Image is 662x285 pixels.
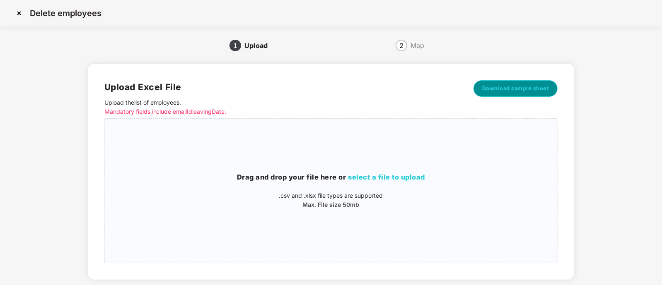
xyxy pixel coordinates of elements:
[105,172,558,183] h3: Drag and drop your file here or
[482,84,549,93] span: Download sample sheet
[474,80,558,97] button: Download sample sheet
[233,42,237,49] span: 1
[411,39,424,52] div: Map
[105,119,558,263] span: Drag and drop your file here orselect a file to upload.csv and .xlsx file types are supportedMax....
[104,107,445,116] p: Mandatory fields include emailId leavingDate.
[105,200,558,209] p: Max. File size 50mb
[399,42,403,49] span: 2
[244,39,274,52] div: Upload
[30,8,101,18] p: Delete employees
[105,191,558,200] p: .csv and .xlsx file types are supported
[348,173,425,181] span: select a file to upload
[12,7,26,20] img: svg+xml;base64,PHN2ZyBpZD0iQ3Jvc3MtMzJ4MzIiIHhtbG5zPSJodHRwOi8vd3d3LnczLm9yZy8yMDAwL3N2ZyIgd2lkdG...
[104,80,445,94] h2: Upload Excel File
[104,98,445,116] p: Upload the list of employees .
